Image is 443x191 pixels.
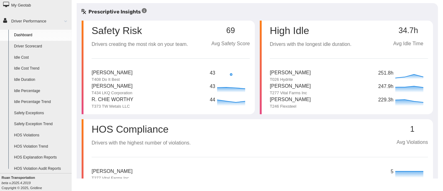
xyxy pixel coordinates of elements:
p: T408 Do It Best [92,77,133,82]
p: T434 LKQ Corporation [92,90,133,96]
p: 69 [212,26,250,35]
p: Avg Safety Score [212,40,250,48]
p: 247.9h [378,83,394,91]
p: High Idle [270,26,351,36]
p: 43 [210,83,216,91]
i: beta v.2025.4.2019 [2,181,31,185]
p: 34.7h [388,26,428,35]
p: 251.8h [378,69,394,77]
p: [PERSON_NAME] [92,82,133,90]
h5: Prescriptive Insights [82,8,147,16]
p: R. Chie Worthy [92,96,133,104]
p: 5 [391,168,394,176]
p: Safety Risk [92,26,142,36]
p: Drivers with the highest number of violations. [92,139,191,147]
a: HOS Violation Audit Reports [11,163,72,174]
a: Idle Percentage [11,86,72,97]
p: T277 Vital Farms Inc [92,175,133,181]
a: HOS Explanation Reports [11,152,72,163]
p: HOS Compliance [92,124,191,134]
p: T026 Hydrite [270,77,311,82]
p: T246 Flexsteel [270,104,311,109]
p: [PERSON_NAME] [270,69,311,77]
p: [PERSON_NAME] [270,96,311,104]
a: Idle Duration [11,74,72,86]
a: Idle Cost Trend [11,63,72,74]
p: Avg Idle Time [388,40,428,48]
a: Driver Scorecard [11,41,72,52]
p: T277 Vital Farms Inc [270,90,311,96]
a: HOS Violation Trend [11,141,72,152]
a: Idle Cost [11,52,72,63]
p: [PERSON_NAME] [92,69,133,77]
p: [PERSON_NAME] [92,168,133,175]
p: 44 [210,96,216,104]
p: Drivers creating the most risk on your team. [92,41,188,48]
p: 43 [210,69,216,77]
a: Safety Exceptions [11,108,72,119]
a: Dashboard [11,30,72,41]
p: Avg Violations [397,139,428,146]
p: 229.3h [378,96,394,104]
a: Safety Exception Trend [11,119,72,130]
p: T373 TW Metals LLC [92,104,133,109]
b: Ruan Transportation [2,176,35,179]
div: Copyright © 2025, Gridline [2,175,72,190]
p: [PERSON_NAME] [270,82,311,90]
p: 1 [397,125,428,134]
a: HOS Violations [11,130,72,141]
p: Drivers with the longest idle duration. [270,41,351,48]
a: Idle Percentage Trend [11,96,72,108]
